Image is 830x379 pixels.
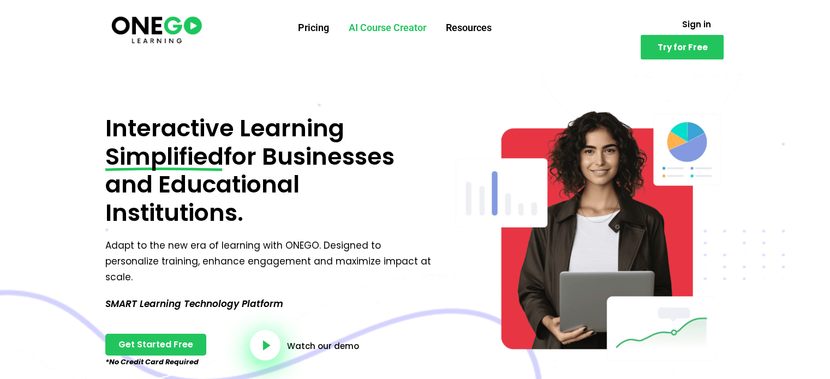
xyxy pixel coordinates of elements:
[288,14,339,42] a: Pricing
[105,112,344,145] span: Interactive Learning
[668,14,724,35] a: Sign in
[436,14,501,42] a: Resources
[287,342,359,350] a: Watch our demo
[641,35,724,59] a: Try for Free
[657,43,707,51] span: Try for Free
[105,238,435,285] p: Adapt to the new era of learning with ONEGO. Designed to personalize training, enhance engagement...
[105,357,199,367] em: *No Credit Card Required
[682,20,710,28] span: Sign in
[105,296,435,312] p: SMART Learning Technology Platform
[118,340,193,349] span: Get Started Free
[339,14,436,42] a: AI Course Creator
[105,143,224,171] span: Simplified
[105,140,395,229] span: for Businesses and Educational Institutions.
[250,330,280,360] a: video-button
[105,334,206,356] a: Get Started Free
